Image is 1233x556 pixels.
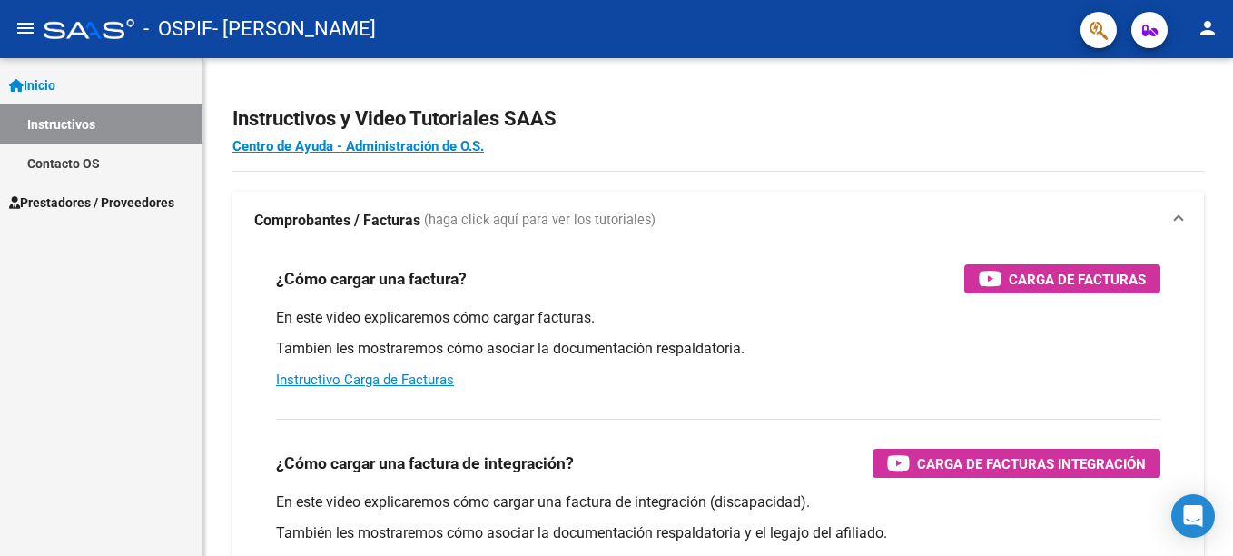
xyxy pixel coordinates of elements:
strong: Comprobantes / Facturas [254,211,420,231]
mat-icon: person [1197,17,1218,39]
span: Inicio [9,75,55,95]
p: En este video explicaremos cómo cargar facturas. [276,308,1160,328]
span: - [PERSON_NAME] [212,9,376,49]
span: (haga click aquí para ver los tutoriales) [424,211,656,231]
mat-expansion-panel-header: Comprobantes / Facturas (haga click aquí para ver los tutoriales) [232,192,1204,250]
div: Open Intercom Messenger [1171,494,1215,538]
h3: ¿Cómo cargar una factura de integración? [276,451,574,476]
a: Centro de Ayuda - Administración de O.S. [232,138,484,154]
a: Instructivo Carga de Facturas [276,372,454,388]
p: También les mostraremos cómo asociar la documentación respaldatoria y el legajo del afiliado. [276,523,1160,543]
span: Prestadores / Proveedores [9,193,174,213]
p: También les mostraremos cómo asociar la documentación respaldatoria. [276,339,1160,359]
span: Carga de Facturas Integración [917,452,1146,475]
mat-icon: menu [15,17,36,39]
button: Carga de Facturas Integración [873,449,1160,478]
span: Carga de Facturas [1009,268,1146,291]
h2: Instructivos y Video Tutoriales SAAS [232,102,1204,136]
span: - OSPIF [143,9,212,49]
p: En este video explicaremos cómo cargar una factura de integración (discapacidad). [276,492,1160,512]
h3: ¿Cómo cargar una factura? [276,266,467,292]
button: Carga de Facturas [964,264,1160,293]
